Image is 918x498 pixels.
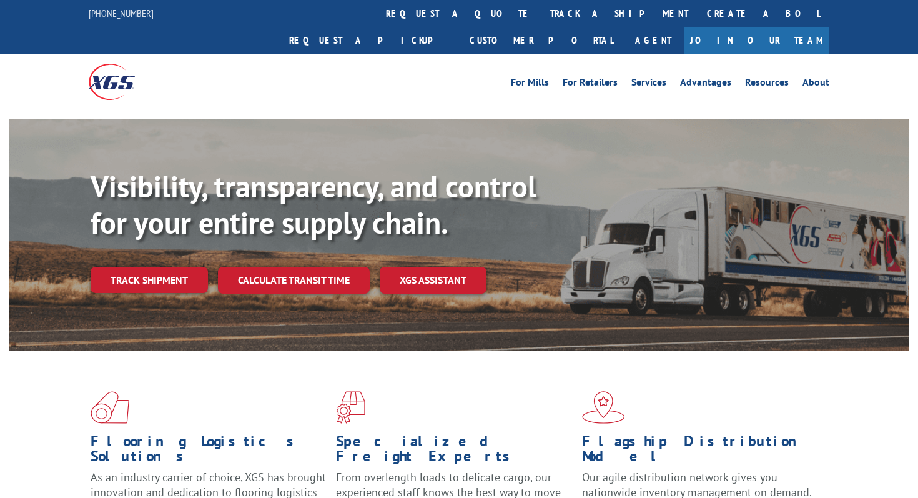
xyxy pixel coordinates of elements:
img: xgs-icon-total-supply-chain-intelligence-red [91,391,129,424]
a: Track shipment [91,267,208,293]
img: xgs-icon-focused-on-flooring-red [336,391,365,424]
h1: Flagship Distribution Model [582,434,818,470]
a: XGS ASSISTANT [380,267,486,294]
b: Visibility, transparency, and control for your entire supply chain. [91,167,536,242]
a: Services [631,77,666,91]
a: [PHONE_NUMBER] [89,7,154,19]
a: Calculate transit time [218,267,370,294]
h1: Flooring Logistics Solutions [91,434,327,470]
a: For Retailers [563,77,618,91]
a: Join Our Team [684,27,829,54]
a: For Mills [511,77,549,91]
img: xgs-icon-flagship-distribution-model-red [582,391,625,424]
a: Agent [623,27,684,54]
a: Request a pickup [280,27,460,54]
h1: Specialized Freight Experts [336,434,572,470]
a: About [802,77,829,91]
a: Customer Portal [460,27,623,54]
a: Advantages [680,77,731,91]
a: Resources [745,77,789,91]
